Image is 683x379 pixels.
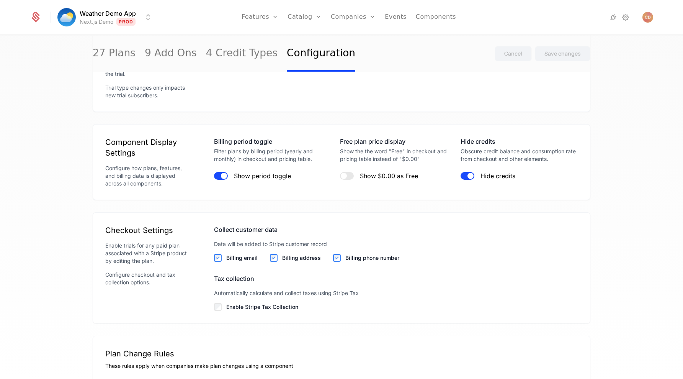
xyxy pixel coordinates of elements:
[105,242,190,265] div: Enable trials for any paid plan associated with a Stripe product by editing the plan.
[105,225,190,236] div: Checkout Settings
[214,289,578,297] div: Automatically calculate and collect taxes using Stripe Tax
[214,225,578,234] div: Collect customer data
[340,148,448,163] div: Show the the word "Free" in checkout and pricing table instead of "$0.00"
[105,348,578,359] div: Plan Change Rules
[535,46,590,61] button: Save changes
[461,148,578,163] div: Obscure credit balance and consumption rate from checkout and other elements.
[282,254,321,262] label: Billing address
[105,137,190,158] div: Component Display Settings
[226,303,578,311] label: Enable Stripe Tax Collection
[642,12,653,23] button: Open user button
[105,271,190,286] div: Configure checkout and tax collection options.
[105,164,190,187] div: Configure how plans, features, and billing data is displayed across all components.
[60,9,153,26] button: Select environment
[495,46,532,61] button: Cancel
[234,172,291,180] label: Show period toggle
[287,36,355,72] a: Configuration
[345,254,399,262] label: Billing phone number
[609,13,618,22] a: Integrations
[480,172,515,180] label: Hide credits
[80,9,136,18] span: Weather Demo App
[80,18,113,26] div: Next.js Demo
[642,12,653,23] img: Cole Demo
[214,274,578,283] div: Tax collection
[93,36,136,72] a: 27 Plans
[621,13,630,22] a: Settings
[105,84,190,99] div: Trial type changes only impacts new trial subscribers.
[461,137,578,146] div: Hide credits
[105,362,578,370] div: These rules apply when companies make plan changes using a component
[214,148,328,163] div: Filter plans by billing period (yearly and monthly) in checkout and pricing table.
[340,137,448,146] div: Free plan price display
[214,137,328,146] div: Billing period toggle
[206,36,278,72] a: 4 Credit Types
[544,50,581,57] div: Save changes
[57,8,76,26] img: Weather Demo App
[360,172,418,180] label: Show $0.00 as Free
[504,50,522,57] div: Cancel
[226,254,258,262] label: Billing email
[116,18,136,26] span: Prod
[214,240,578,248] div: Data will be added to Stripe customer record
[145,36,197,72] a: 9 Add Ons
